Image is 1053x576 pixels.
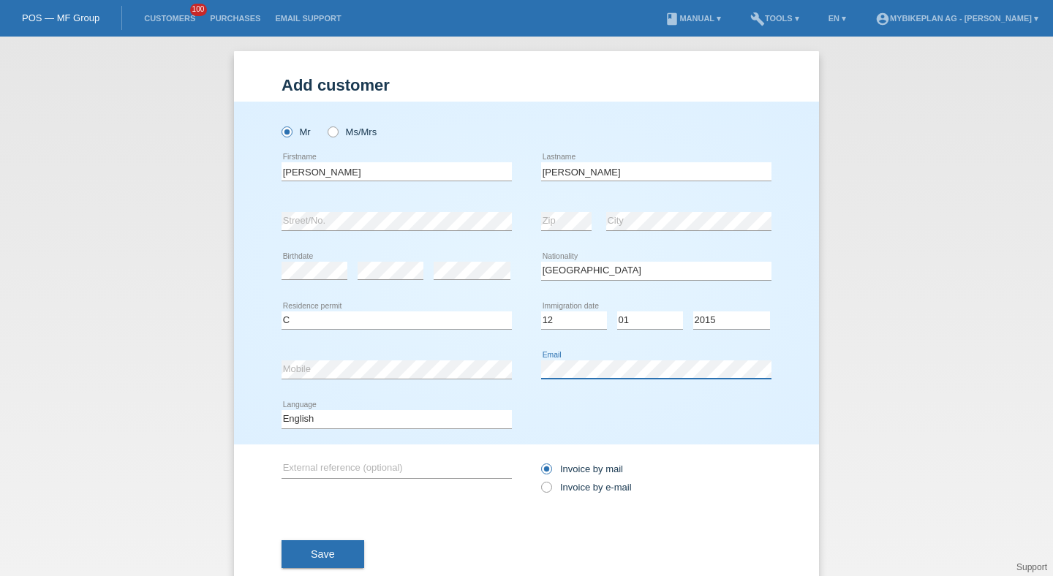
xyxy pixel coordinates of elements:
[282,540,364,568] button: Save
[282,126,291,136] input: Mr
[665,12,679,26] i: book
[868,14,1046,23] a: account_circleMybikeplan AG - [PERSON_NAME] ▾
[137,14,203,23] a: Customers
[541,482,632,493] label: Invoice by e-mail
[282,76,771,94] h1: Add customer
[282,126,311,137] label: Mr
[541,482,551,500] input: Invoice by e-mail
[311,548,335,560] span: Save
[22,12,99,23] a: POS — MF Group
[541,463,551,482] input: Invoice by mail
[203,14,268,23] a: Purchases
[190,4,208,16] span: 100
[743,14,807,23] a: buildTools ▾
[750,12,765,26] i: build
[268,14,348,23] a: Email Support
[541,463,623,474] label: Invoice by mail
[328,126,337,136] input: Ms/Mrs
[1016,562,1047,572] a: Support
[875,12,890,26] i: account_circle
[328,126,377,137] label: Ms/Mrs
[821,14,853,23] a: EN ▾
[657,14,728,23] a: bookManual ▾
